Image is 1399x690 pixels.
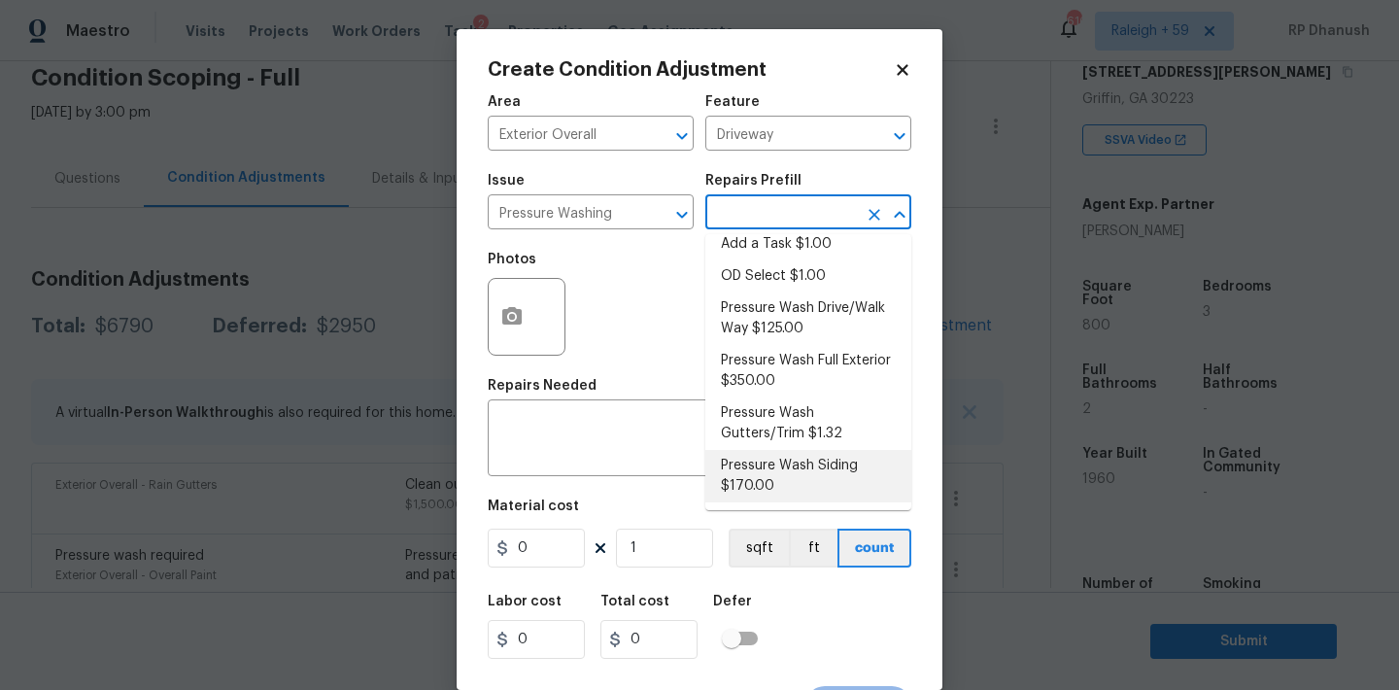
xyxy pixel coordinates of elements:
[488,60,894,80] h2: Create Condition Adjustment
[488,379,597,393] h5: Repairs Needed
[705,293,911,345] li: Pressure Wash Drive/Walk Way $125.00
[488,253,536,266] h5: Photos
[705,397,911,450] li: Pressure Wash Gutters/Trim $1.32
[488,95,521,109] h5: Area
[600,595,669,608] h5: Total cost
[705,174,802,188] h5: Repairs Prefill
[705,95,760,109] h5: Feature
[705,450,911,502] li: Pressure Wash Siding $170.00
[729,529,789,568] button: sqft
[713,595,752,608] h5: Defer
[837,529,911,568] button: count
[886,201,913,228] button: Close
[668,201,696,228] button: Open
[705,228,911,260] li: Add a Task $1.00
[668,122,696,150] button: Open
[488,500,579,513] h5: Material cost
[705,345,911,397] li: Pressure Wash Full Exterior $350.00
[886,122,913,150] button: Open
[705,260,911,293] li: OD Select $1.00
[789,529,837,568] button: ft
[488,595,562,608] h5: Labor cost
[861,201,888,228] button: Clear
[488,174,525,188] h5: Issue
